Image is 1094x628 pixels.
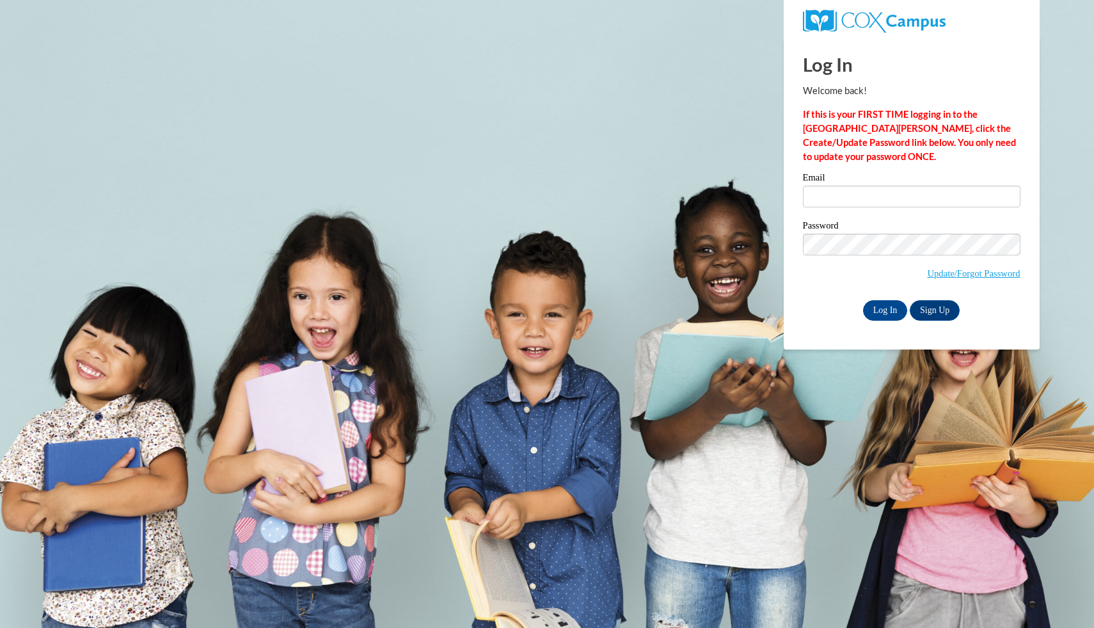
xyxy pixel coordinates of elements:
[910,300,960,321] a: Sign Up
[927,268,1020,278] a: Update/Forgot Password
[863,300,908,321] input: Log In
[803,84,1020,98] p: Welcome back!
[803,51,1020,77] h1: Log In
[803,109,1016,162] strong: If this is your FIRST TIME logging in to the [GEOGRAPHIC_DATA][PERSON_NAME], click the Create/Upd...
[803,173,1020,186] label: Email
[803,10,946,33] img: COX Campus
[803,221,1020,234] label: Password
[803,15,946,26] a: COX Campus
